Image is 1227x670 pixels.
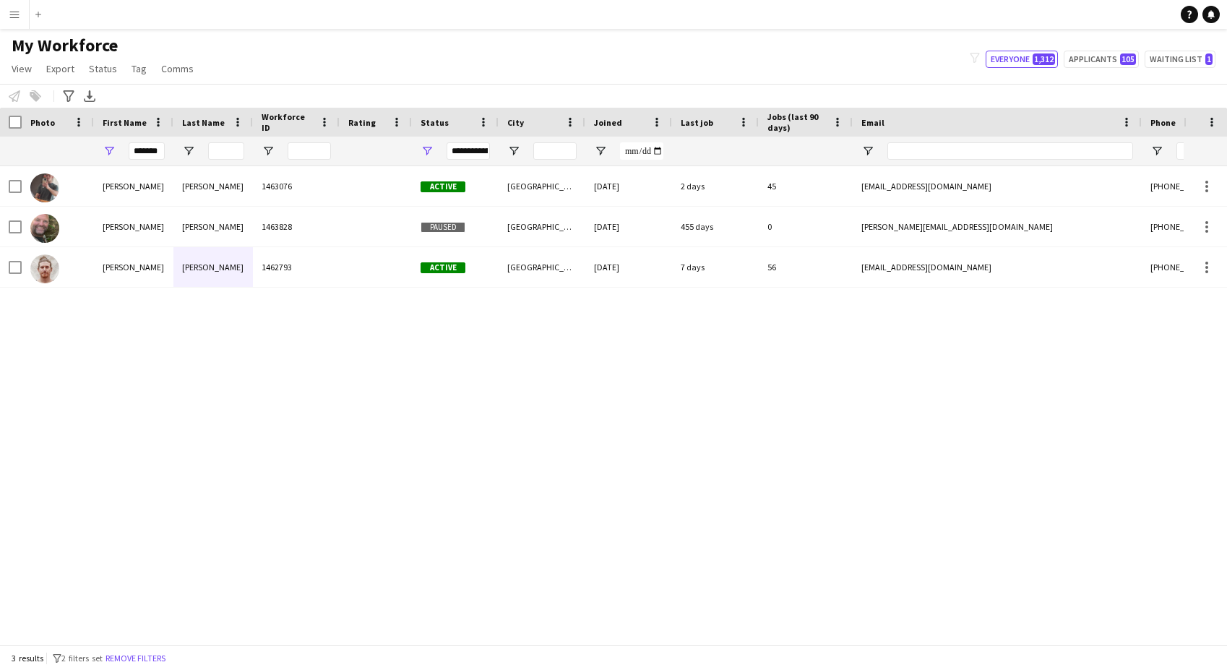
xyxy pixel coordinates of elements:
[30,173,59,202] img: Jonathan Davies
[161,62,194,75] span: Comms
[94,207,173,246] div: [PERSON_NAME]
[12,35,118,56] span: My Workforce
[103,145,116,158] button: Open Filter Menu
[672,207,759,246] div: 455 days
[12,62,32,75] span: View
[986,51,1058,68] button: Everyone1,312
[94,247,173,287] div: [PERSON_NAME]
[759,247,853,287] div: 56
[861,117,884,128] span: Email
[129,142,165,160] input: First Name Filter Input
[155,59,199,78] a: Comms
[288,142,331,160] input: Workforce ID Filter Input
[507,117,524,128] span: City
[262,111,314,133] span: Workforce ID
[30,117,55,128] span: Photo
[30,214,59,243] img: Jonathan Lewis
[126,59,152,78] a: Tag
[1150,145,1163,158] button: Open Filter Menu
[1033,53,1055,65] span: 1,312
[620,142,663,160] input: Joined Filter Input
[89,62,117,75] span: Status
[585,207,672,246] div: [DATE]
[81,87,98,105] app-action-btn: Export XLSX
[672,247,759,287] div: 7 days
[103,650,168,666] button: Remove filters
[262,145,275,158] button: Open Filter Menu
[1064,51,1139,68] button: Applicants105
[30,254,59,283] img: Jonathan van der Velden
[1145,51,1215,68] button: Waiting list1
[421,262,465,273] span: Active
[681,117,713,128] span: Last job
[348,117,376,128] span: Rating
[421,181,465,192] span: Active
[173,166,253,206] div: [PERSON_NAME]
[83,59,123,78] a: Status
[499,207,585,246] div: [GEOGRAPHIC_DATA]
[672,166,759,206] div: 2 days
[173,207,253,246] div: [PERSON_NAME]
[1120,53,1136,65] span: 105
[533,142,577,160] input: City Filter Input
[861,145,874,158] button: Open Filter Menu
[585,166,672,206] div: [DATE]
[507,145,520,158] button: Open Filter Menu
[421,145,434,158] button: Open Filter Menu
[60,87,77,105] app-action-btn: Advanced filters
[853,166,1142,206] div: [EMAIL_ADDRESS][DOMAIN_NAME]
[853,207,1142,246] div: [PERSON_NAME][EMAIL_ADDRESS][DOMAIN_NAME]
[253,247,340,287] div: 1462793
[1150,117,1176,128] span: Phone
[767,111,827,133] span: Jobs (last 90 days)
[94,166,173,206] div: [PERSON_NAME]
[253,166,340,206] div: 1463076
[853,247,1142,287] div: [EMAIL_ADDRESS][DOMAIN_NAME]
[61,653,103,663] span: 2 filters set
[594,145,607,158] button: Open Filter Menu
[132,62,147,75] span: Tag
[499,247,585,287] div: [GEOGRAPHIC_DATA]
[759,207,853,246] div: 0
[6,59,38,78] a: View
[40,59,80,78] a: Export
[499,166,585,206] div: [GEOGRAPHIC_DATA]
[253,207,340,246] div: 1463828
[182,145,195,158] button: Open Filter Menu
[103,117,147,128] span: First Name
[173,247,253,287] div: [PERSON_NAME]
[1205,53,1213,65] span: 1
[182,117,225,128] span: Last Name
[759,166,853,206] div: 45
[887,142,1133,160] input: Email Filter Input
[421,117,449,128] span: Status
[208,142,244,160] input: Last Name Filter Input
[421,222,465,233] span: Paused
[585,247,672,287] div: [DATE]
[46,62,74,75] span: Export
[594,117,622,128] span: Joined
